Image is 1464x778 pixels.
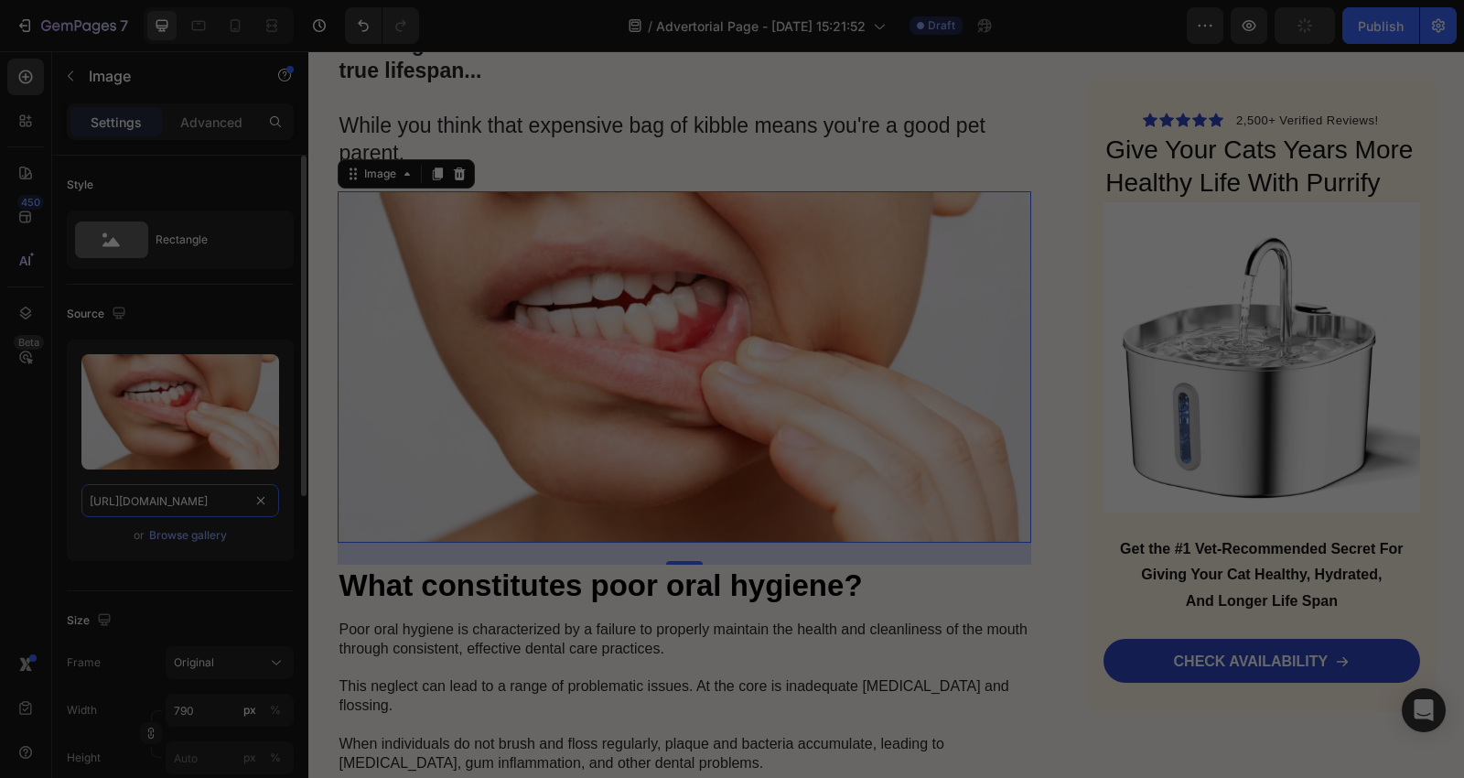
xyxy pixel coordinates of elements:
span: Original [174,654,214,671]
button: px [264,747,286,769]
p: Get the #1 Vet-Recommended Secret For Giving Your Cat Healthy, Hydrated, And Longer Life Span [797,484,1109,563]
div: Undo/Redo [345,7,419,44]
div: % [270,702,281,719]
label: Width [67,702,97,719]
button: Original [166,646,294,679]
img: Screenshot_2025-07-04_at_8.24.58_AM.png [795,150,1111,460]
div: px [243,702,256,719]
button: Browse gallery [148,526,228,545]
div: Publish [1358,16,1404,36]
span: Advertorial Page - [DATE] 15:21:52 [656,16,866,36]
button: px [264,699,286,721]
input: https://example.com/image.jpg [81,484,279,517]
label: Height [67,750,101,766]
div: 450 [17,195,44,210]
p: 7 [120,15,128,37]
button: % [239,747,261,769]
h2: Give Your Cats Years More Healthy Life With Purrify [795,81,1111,151]
label: Frame [67,654,101,671]
input: px% [166,694,294,727]
iframe: Design area [308,51,1464,778]
p: CHECK AVAILABILITY [866,601,1020,621]
p: Settings [91,113,142,132]
span: 2,500+ Verified Reviews! [928,62,1070,76]
button: % [239,699,261,721]
p: Image [89,65,244,87]
span: Draft [928,17,955,34]
div: Rectangle [156,219,267,261]
span: or [134,524,145,546]
div: Beta [14,335,44,350]
p: Advanced [180,113,242,132]
a: CHECK AVAILABILITY [795,588,1111,632]
input: px% [166,741,294,774]
div: Browse gallery [149,527,227,544]
div: px [243,750,256,766]
div: % [270,750,281,766]
button: 7 [7,7,136,44]
div: Style [67,177,93,193]
div: Open Intercom Messenger [1402,688,1446,732]
div: Source [67,302,130,327]
div: Size [67,609,115,633]
button: Publish [1342,7,1419,44]
img: preview-image [81,354,279,470]
div: Rich Text Editor. Editing area: main [795,482,1111,565]
span: / [648,16,652,36]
